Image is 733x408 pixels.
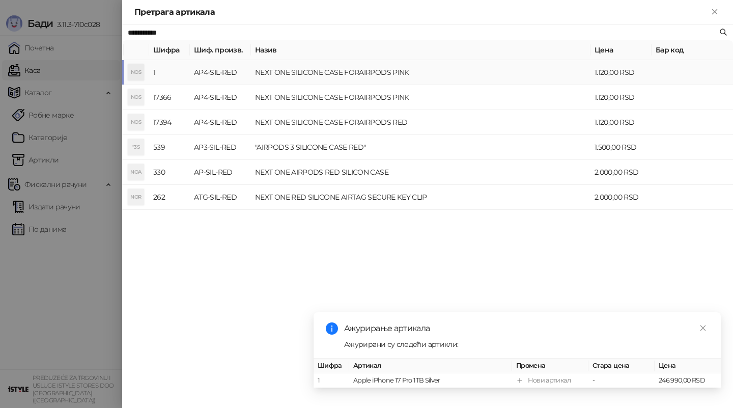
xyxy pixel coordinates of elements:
td: NEXT ONE AIRPODS RED SILICON CASE [251,160,590,185]
td: 17366 [149,85,190,110]
th: Шиф. произв. [190,40,251,60]
th: Шифра [314,359,349,373]
span: info-circle [326,322,338,335]
td: 330 [149,160,190,185]
th: Промена [512,359,588,373]
th: Цена [655,359,721,373]
td: 1.120,00 RSD [590,110,652,135]
td: 539 [149,135,190,160]
th: Назив [251,40,590,60]
td: AP4-SIL-RED [190,60,251,85]
div: Ажурирани су следећи артикли: [344,339,709,350]
th: Бар код [652,40,733,60]
div: NOS [128,89,144,105]
td: - [588,373,655,388]
div: NOS [128,64,144,80]
div: Ажурирање артикала [344,322,709,335]
td: 1.120,00 RSD [590,60,652,85]
td: 1 [314,373,349,388]
td: 2.000,00 RSD [590,160,652,185]
td: 2.000,00 RSD [590,185,652,210]
td: AP3-SIL-RED [190,135,251,160]
td: AP-SIL-RED [190,160,251,185]
div: Претрага артикала [134,6,709,18]
span: close [699,324,707,332]
td: "AIRPODS 3 SILICONE CASE RED" [251,135,590,160]
td: 262 [149,185,190,210]
td: NEXT ONE SILICONE CASE FORAIRPODS PINK [251,85,590,110]
a: Close [697,322,709,334]
div: "3S [128,139,144,155]
td: Apple iPhone 17 Pro 1TB Silver [349,373,512,388]
td: NEXT ONE SILICONE CASE FORAIRPODS RED [251,110,590,135]
div: NOA [128,164,144,180]
td: 1.500,00 RSD [590,135,652,160]
th: Шифра [149,40,190,60]
th: Цена [590,40,652,60]
div: NOR [128,189,144,205]
button: Close [709,6,721,18]
td: AP4-SIL-RED [190,85,251,110]
th: Артикал [349,359,512,373]
td: 246.990,00 RSD [655,373,721,388]
td: 1.120,00 RSD [590,85,652,110]
td: NEXT ONE RED SILICONE AIRTAG SECURE KEY CLIP [251,185,590,210]
td: NEXT ONE SILICONE CASE FORAIRPODS PINK [251,60,590,85]
td: ATG-SIL-RED [190,185,251,210]
div: NOS [128,114,144,130]
th: Стара цена [588,359,655,373]
div: Нови артикал [528,375,571,386]
td: 17394 [149,110,190,135]
td: 1 [149,60,190,85]
td: AP4-SIL-RED [190,110,251,135]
